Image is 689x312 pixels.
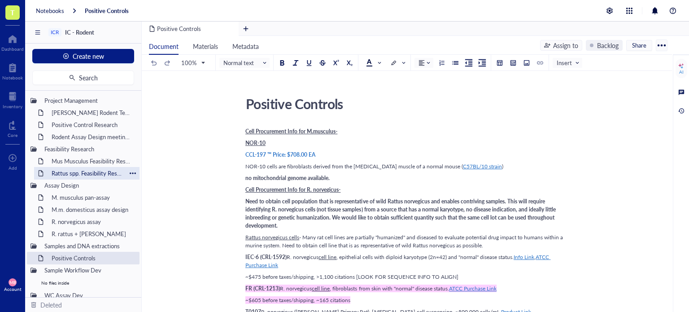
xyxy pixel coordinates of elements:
div: Positive Control Research [48,119,136,131]
span: MB [9,280,16,285]
span: Document [149,42,179,51]
div: M. musculus pan-assay [48,191,136,204]
div: No files inside [27,277,140,289]
span: NOR-10 cells are fibroblasts derived from the [MEDICAL_DATA] muscle of a normal mouse ( [245,163,463,170]
div: Samples and DNA extractions [40,240,136,252]
div: Inventory [3,104,22,109]
div: M.m. domesticus assay design [48,203,136,216]
span: ) [502,163,503,170]
span: NOR-10 [245,139,266,147]
span: ATCC Purchase Link [449,285,497,292]
span: IEC-6 (CRL-1592) [245,253,287,261]
div: Backlog [597,40,619,50]
span: Search [79,74,98,81]
span: Insert [557,59,580,67]
span: - Many rat cell lines are partially "humanized" and diseased to evaluate potential drug impact to... [245,233,564,249]
span: , epithelial cells with diploid karyotype (2n=42) and "normal" disease status. [336,253,514,261]
div: WC Assay Dev [40,289,136,302]
span: Normal text [223,59,267,67]
span: Create new [73,53,104,60]
span: 100% [181,59,205,67]
div: R. rattus + [PERSON_NAME] [48,228,136,240]
span: , fibroblasts from skin with "normal" disease status. [330,285,449,292]
div: Rattus spp. Feasibility Research [48,167,126,180]
span: ~$605 before taxes/shipping, ~165 citations [245,296,350,304]
span: T [10,7,15,18]
div: Account [4,286,22,292]
div: Notebook [2,75,23,80]
span: Cell Procurement Info for R. norvegicus- [245,186,340,193]
div: Dashboard [1,46,24,52]
div: R. norvegicus assay [48,215,136,228]
div: AI [679,69,684,75]
div: Core [8,132,17,138]
div: Deleted [40,300,62,310]
button: Search [32,70,134,85]
button: Share [626,40,652,51]
span: Need to obtain cell population that is representative of wild Rattus norvegicus and enables contr... [245,198,557,229]
span: Metadata [232,42,259,51]
a: Core [8,118,17,138]
a: Notebooks [36,7,64,15]
span: R. norvegicus [280,285,312,292]
div: ICR [51,29,59,35]
span: CCL-197 ™ Price: $708.00 EA [245,151,315,158]
div: Rodent Assay Design meeting_[DATE] [48,131,136,143]
div: Project Management [40,94,136,107]
div: Mus Musculus Feasibility Research [48,155,136,167]
span: Rattus norvegicus cells [245,233,299,241]
span: FR (CRL-1213) [245,285,280,292]
a: Inventory [3,89,22,109]
span: cell line [312,285,330,292]
span: ~$475 before taxes/shipping, >1,100 citations [LOOK FOR SEQUENCE INFO TO ALIGN] [245,273,458,281]
span: Info Link [514,253,534,261]
span: R. norvegicus [287,253,318,261]
a: Dashboard [1,32,24,52]
span: Share [632,41,646,49]
div: Positive Controls [48,252,136,264]
div: Assay Design [40,179,136,192]
span: C57BL/10 strain [463,163,502,170]
a: Positive Controls [85,7,129,15]
span: Cell Procurement Info for M.musculus- [245,127,337,135]
span: cell line [318,253,336,261]
span: IC - Rodent [65,28,94,36]
span: , [534,253,536,261]
div: Add [9,165,17,171]
span: Materials [193,42,218,51]
span: ATCC Purchase Link [245,253,550,269]
div: Positive Controls [242,92,561,115]
span: no mitochondrial genome available. [245,174,330,182]
div: Sample Workflow Dev [40,264,136,277]
div: [PERSON_NAME] Rodent Test Full Proposal [48,106,136,119]
div: Assign to [553,40,578,50]
a: Notebook [2,61,23,80]
div: Feasibility Research [40,143,136,155]
button: Create new [32,49,134,63]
